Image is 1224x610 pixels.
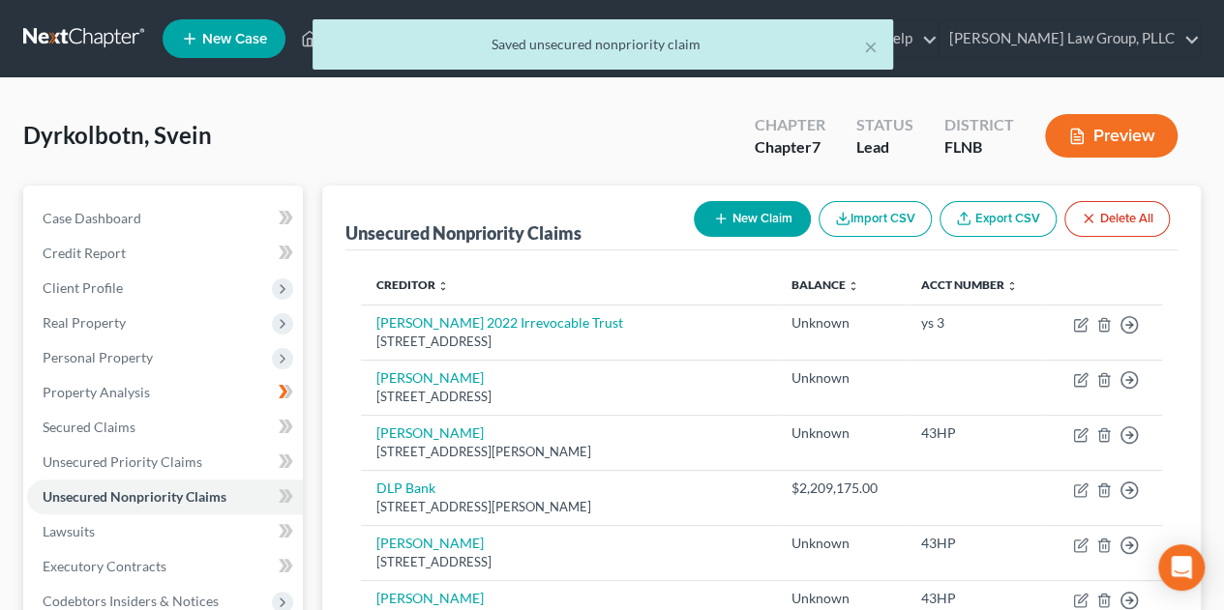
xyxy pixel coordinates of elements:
[376,333,760,351] div: [STREET_ADDRESS]
[376,535,484,551] a: [PERSON_NAME]
[791,423,890,443] div: Unknown
[27,410,303,445] a: Secured Claims
[376,369,484,386] a: [PERSON_NAME]
[791,313,890,333] div: Unknown
[27,514,303,549] a: Lawsuits
[1045,114,1178,158] button: Preview
[27,236,303,271] a: Credit Report
[944,114,1014,136] div: District
[43,593,219,609] span: Codebtors Insiders & Notices
[694,201,811,237] button: New Claim
[376,479,435,496] a: DLP Bank
[43,453,202,470] span: Unsecured Priority Claims
[437,280,449,292] i: unfold_more
[791,534,890,553] div: Unknown
[27,445,303,479] a: Unsecured Priority Claims
[43,384,150,400] span: Property Analysis
[856,136,913,159] div: Lead
[791,479,890,498] div: $2,209,175.00
[864,35,878,58] button: ×
[376,424,484,441] a: [PERSON_NAME]
[27,479,303,514] a: Unsecured Nonpriority Claims
[43,558,166,574] span: Executory Contracts
[376,388,760,406] div: [STREET_ADDRESS]
[791,589,890,608] div: Unknown
[791,277,859,292] a: Balance unfold_more
[328,35,878,54] div: Saved unsecured nonpriority claim
[23,121,212,149] span: Dyrkolbotn, Svein
[812,137,821,156] span: 7
[920,423,1030,443] div: 43HP
[43,523,95,539] span: Lawsuits
[920,277,1017,292] a: Acct Number unfold_more
[920,589,1030,608] div: 43HP
[940,201,1057,237] a: Export CSV
[1005,280,1017,292] i: unfold_more
[856,114,913,136] div: Status
[755,136,825,159] div: Chapter
[376,314,623,331] a: [PERSON_NAME] 2022 Irrevocable Trust
[819,201,932,237] button: Import CSV
[848,280,859,292] i: unfold_more
[43,349,153,365] span: Personal Property
[43,314,126,331] span: Real Property
[376,498,760,516] div: [STREET_ADDRESS][PERSON_NAME]
[27,375,303,410] a: Property Analysis
[376,443,760,461] div: [STREET_ADDRESS][PERSON_NAME]
[43,245,126,261] span: Credit Report
[791,368,890,388] div: Unknown
[920,534,1030,553] div: 43HP
[920,313,1030,333] div: ys 3
[376,553,760,571] div: [STREET_ADDRESS]
[27,201,303,236] a: Case Dashboard
[944,136,1014,159] div: FLNB
[43,210,141,226] span: Case Dashboard
[43,419,135,435] span: Secured Claims
[1158,544,1205,591] div: Open Intercom Messenger
[345,221,582,245] div: Unsecured Nonpriority Claims
[376,277,449,292] a: Creditor unfold_more
[1064,201,1170,237] button: Delete All
[755,114,825,136] div: Chapter
[376,590,484,606] a: [PERSON_NAME]
[27,549,303,584] a: Executory Contracts
[43,279,123,296] span: Client Profile
[43,488,226,505] span: Unsecured Nonpriority Claims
